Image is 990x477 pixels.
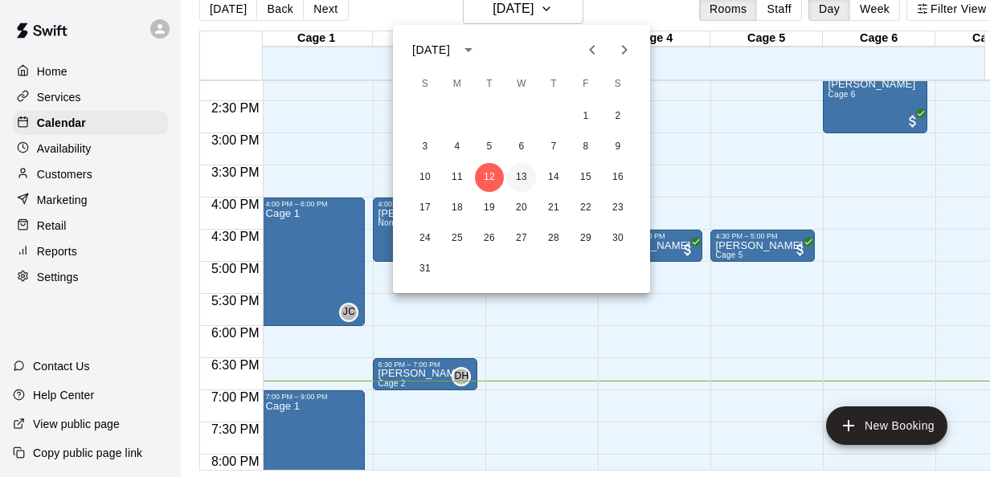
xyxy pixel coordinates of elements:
[443,68,472,100] span: Monday
[443,224,472,253] button: 25
[507,132,536,161] button: 6
[507,224,536,253] button: 27
[411,255,440,283] button: 31
[603,102,632,131] button: 2
[539,163,568,192] button: 14
[571,102,600,131] button: 1
[507,68,536,100] span: Wednesday
[412,42,450,59] div: [DATE]
[576,34,608,66] button: Previous month
[608,34,640,66] button: Next month
[603,68,632,100] span: Saturday
[411,132,440,161] button: 3
[571,68,600,100] span: Friday
[507,163,536,192] button: 13
[411,163,440,192] button: 10
[539,132,568,161] button: 7
[475,132,504,161] button: 5
[603,194,632,222] button: 23
[475,194,504,222] button: 19
[411,194,440,222] button: 17
[571,132,600,161] button: 8
[539,194,568,222] button: 21
[603,132,632,161] button: 9
[475,224,504,253] button: 26
[443,163,472,192] button: 11
[475,68,504,100] span: Tuesday
[443,194,472,222] button: 18
[507,194,536,222] button: 20
[539,224,568,253] button: 28
[411,68,440,100] span: Sunday
[455,36,482,63] button: calendar view is open, switch to year view
[443,132,472,161] button: 4
[539,68,568,100] span: Thursday
[475,163,504,192] button: 12
[571,163,600,192] button: 15
[571,224,600,253] button: 29
[603,224,632,253] button: 30
[571,194,600,222] button: 22
[411,224,440,253] button: 24
[603,163,632,192] button: 16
